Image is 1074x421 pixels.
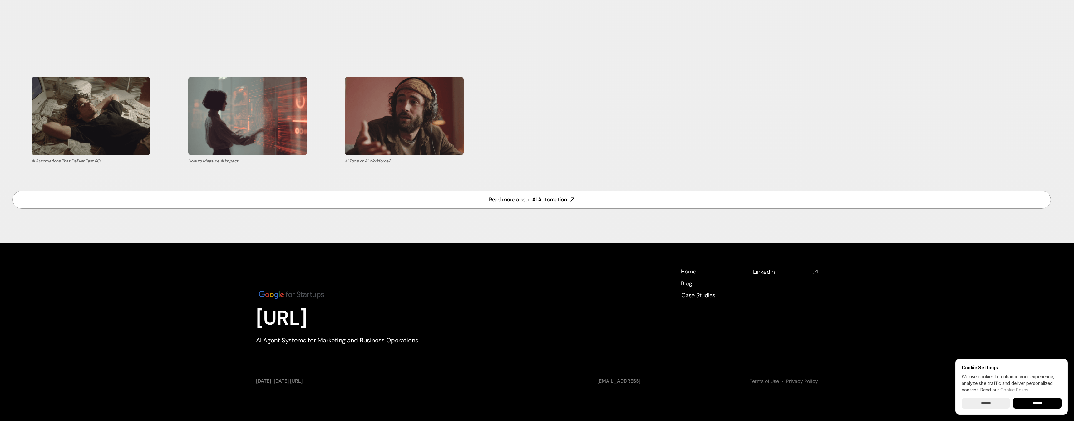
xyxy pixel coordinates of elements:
[12,191,1051,209] a: Read more about AI Automation
[753,268,810,276] h4: Linkedin
[256,306,428,330] p: [URL]
[256,336,428,345] p: AI Agent Systems for Marketing and Business Operations.
[681,280,692,288] p: Blog
[326,65,483,176] a: AI Tools or AI Workforce?
[12,65,169,176] a: AI Automations That Deliver Fast ROI
[962,365,1062,370] h6: Cookie Settings
[786,378,818,385] a: Privacy Policy
[962,373,1062,393] p: We use cookies to enhance your experience, analyze site traffic and deliver personalized content.
[753,268,818,276] a: Linkedin
[1000,387,1028,392] a: Cookie Policy
[682,292,715,299] p: Case Studies
[32,158,150,164] p: AI Automations That Deliver Fast ROI
[750,378,779,385] a: Terms of Use
[753,268,818,276] nav: Social media links
[188,158,307,164] p: How to Measure AI Impact
[681,268,697,275] a: Home
[980,387,1029,392] span: Read our .
[681,280,692,287] a: Blog
[681,268,746,298] nav: Footer navigation
[345,158,464,164] p: AI Tools or AI Workforce?
[681,268,696,276] p: Home
[489,196,567,204] div: Read more about AI Automation
[597,378,640,384] a: [EMAIL_ADDRESS]
[256,378,490,385] p: [DATE]-[DATE] [URL]
[681,292,716,298] a: Case Studies
[169,65,326,176] a: How to Measure AI Impact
